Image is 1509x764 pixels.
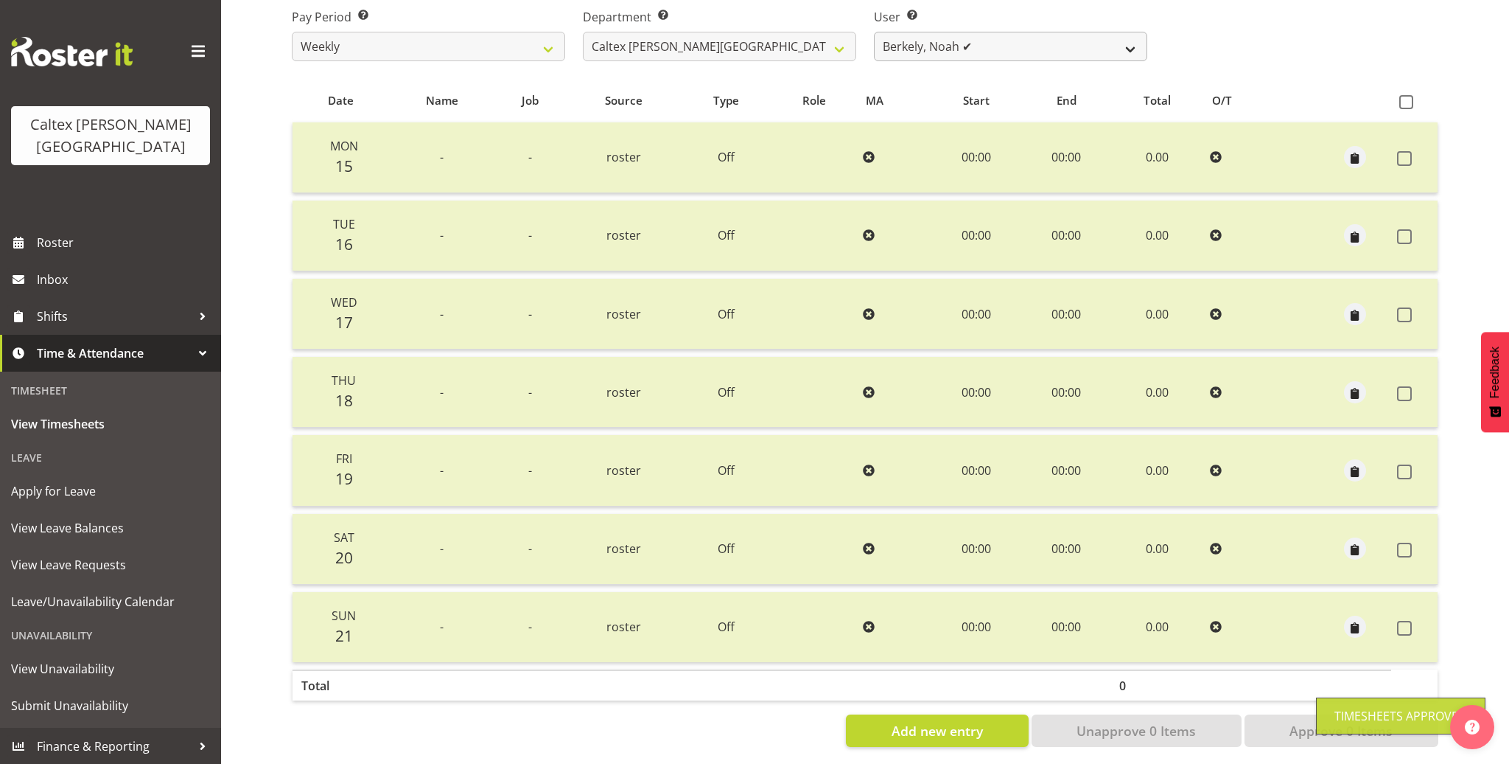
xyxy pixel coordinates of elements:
button: Add new entry [846,715,1028,747]
span: roster [606,462,641,479]
span: 15 [335,156,353,176]
span: - [528,384,532,400]
th: Total [293,670,390,701]
span: View Unavailability [11,658,210,680]
label: User [874,8,1147,26]
span: Mon [330,138,358,154]
span: View Timesheets [11,413,210,435]
a: Leave/Unavailability Calendar [4,583,217,620]
span: Unapprove 0 Items [1076,721,1196,740]
div: Leave [4,442,217,473]
td: 00:00 [931,435,1023,506]
span: Job [522,92,539,109]
span: Apply for Leave [11,480,210,502]
span: Name [426,92,458,109]
span: 21 [335,625,353,646]
td: 00:00 [931,514,1023,585]
a: View Timesheets [4,406,217,442]
button: Unapprove 0 Items [1032,715,1242,747]
td: 00:00 [1023,201,1110,271]
span: - [440,384,444,400]
span: Approve 0 Items [1289,721,1393,740]
span: Thu [332,372,356,389]
span: - [528,306,532,322]
span: - [440,462,444,479]
a: View Leave Balances [4,510,217,546]
span: 17 [335,312,353,333]
span: - [440,541,444,557]
span: Finance & Reporting [37,735,192,757]
div: Timesheets Approved [1334,707,1467,725]
span: Wed [331,294,357,310]
span: - [528,149,532,165]
td: 00:00 [931,592,1023,662]
span: roster [606,149,641,165]
span: - [528,619,532,635]
a: View Unavailability [4,650,217,687]
span: Shifts [37,305,192,327]
td: 00:00 [931,122,1023,193]
a: Apply for Leave [4,473,217,510]
td: 0.00 [1110,122,1204,193]
div: Timesheet [4,375,217,406]
a: Submit Unavailability [4,687,217,724]
button: Feedback - Show survey [1481,332,1509,432]
span: Total [1144,92,1171,109]
span: Tue [333,216,355,232]
td: 00:00 [1023,592,1110,662]
span: roster [606,227,641,243]
span: roster [606,619,641,635]
td: Off [681,592,771,662]
td: Off [681,122,771,193]
span: Source [605,92,643,109]
span: End [1057,92,1076,109]
td: 00:00 [931,279,1023,350]
span: roster [606,384,641,400]
td: Off [681,279,771,350]
span: - [440,619,444,635]
span: 20 [335,547,353,568]
span: View Leave Balances [11,517,210,539]
label: Department [583,8,856,26]
div: Caltex [PERSON_NAME][GEOGRAPHIC_DATA] [26,114,195,158]
td: 00:00 [1023,435,1110,506]
span: O/T [1212,92,1232,109]
span: Time & Attendance [37,342,192,364]
img: help-xxl-2.png [1465,720,1480,735]
span: roster [606,541,641,557]
span: MA [866,92,883,109]
td: 00:00 [1023,357,1110,428]
span: Leave/Unavailability Calendar [11,591,210,613]
label: Pay Period [292,8,565,26]
td: Off [681,201,771,271]
span: - [528,227,532,243]
span: Feedback [1488,347,1502,398]
img: Rosterit website logo [11,37,133,66]
span: - [440,227,444,243]
td: Off [681,357,771,428]
span: 16 [335,234,353,254]
span: Role [802,92,826,109]
div: Unavailability [4,620,217,650]
span: Date [328,92,354,109]
td: 00:00 [931,357,1023,428]
span: Start [963,92,990,109]
button: Approve 0 Items [1244,715,1438,747]
span: Type [713,92,739,109]
span: Inbox [37,268,214,291]
td: 0.00 [1110,279,1204,350]
td: 00:00 [1023,122,1110,193]
td: 00:00 [1023,514,1110,585]
span: 19 [335,468,353,489]
span: Fri [336,451,352,467]
th: 0 [1110,670,1204,701]
span: - [440,149,444,165]
span: roster [606,306,641,322]
td: 0.00 [1110,435,1204,506]
td: 00:00 [931,201,1023,271]
td: Off [681,514,771,585]
span: 18 [335,390,353,411]
span: Sun [332,608,356,624]
span: Submit Unavailability [11,695,210,717]
span: - [528,541,532,557]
